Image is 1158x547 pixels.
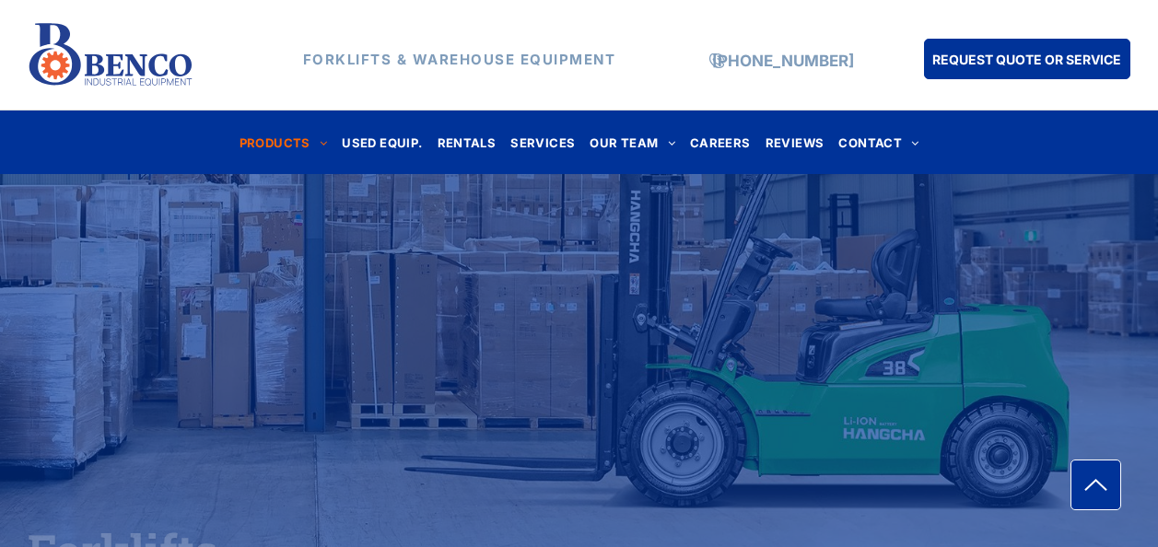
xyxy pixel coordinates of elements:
[334,130,429,155] a: USED EQUIP.
[232,130,335,155] a: PRODUCTS
[924,39,1130,79] a: REQUEST QUOTE OR SERVICE
[582,130,683,155] a: OUR TEAM
[712,52,854,70] a: [PHONE_NUMBER]
[683,130,758,155] a: CAREERS
[831,130,926,155] a: CONTACT
[303,51,616,68] strong: FORKLIFTS & WAREHOUSE EQUIPMENT
[430,130,504,155] a: RENTALS
[932,42,1121,76] span: REQUEST QUOTE OR SERVICE
[758,130,832,155] a: REVIEWS
[503,130,582,155] a: SERVICES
